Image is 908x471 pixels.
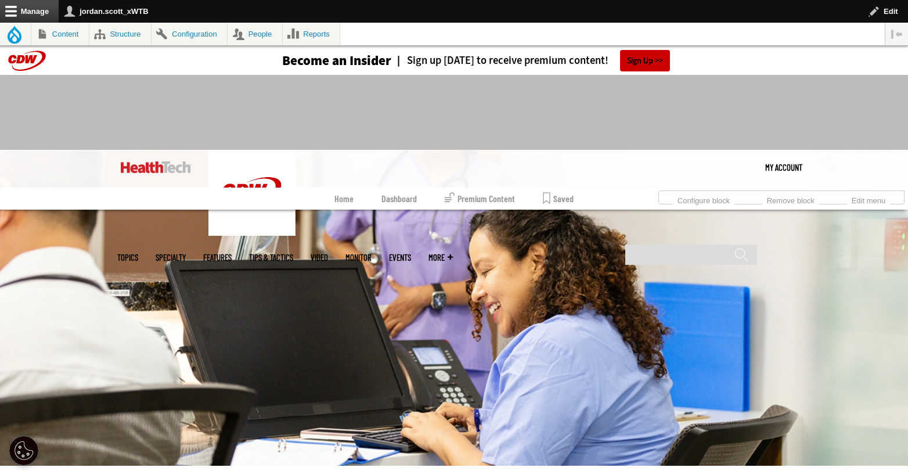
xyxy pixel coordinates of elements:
a: Events [389,253,411,262]
a: My Account [765,150,802,185]
a: Saved [543,188,574,210]
a: Become an Insider [239,54,391,67]
button: Open Preferences [9,436,38,465]
a: Content [31,23,89,45]
span: Topics [117,253,138,262]
a: Tips & Tactics [249,253,293,262]
a: Video [311,253,328,262]
a: Edit menu [847,193,890,206]
img: Home [121,161,191,173]
a: Remove block [762,193,819,206]
a: Configuration [152,23,227,45]
span: Specialty [156,253,186,262]
a: MonITor [345,253,372,262]
a: Premium Content [445,188,515,210]
a: Features [203,253,232,262]
a: Home [334,188,354,210]
div: Cookie Settings [9,436,38,465]
a: CDW [208,226,296,239]
a: Sign Up [620,50,670,71]
button: Vertical orientation [885,23,908,45]
a: Structure [89,23,151,45]
iframe: advertisement [243,87,665,139]
h3: Become an Insider [282,54,391,67]
a: Dashboard [381,188,417,210]
a: People [228,23,282,45]
span: More [428,253,453,262]
a: Configure block [673,193,734,206]
a: Reports [283,23,340,45]
a: Sign up [DATE] to receive premium content! [391,55,608,66]
div: User menu [765,150,802,185]
img: Home [208,150,296,236]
